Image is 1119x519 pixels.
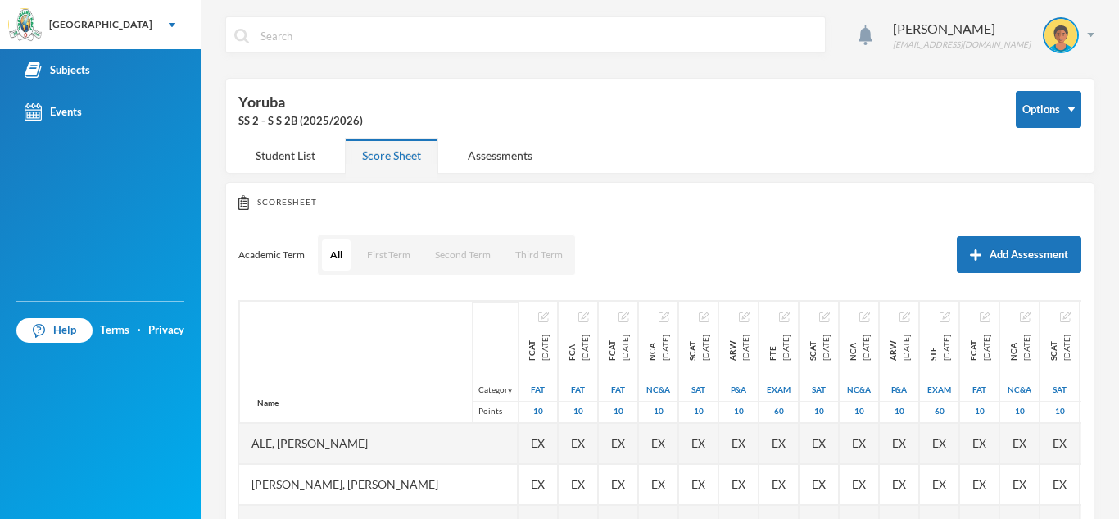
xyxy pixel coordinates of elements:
button: First Term [359,239,419,271]
div: First Term Exam [766,335,792,361]
div: 10 [880,401,918,422]
div: Second Continuous Assessment Test [806,335,832,361]
div: Assignment Research Work [726,335,752,361]
button: Edit Assessment [578,310,589,323]
img: edit [739,312,750,322]
div: 10 [840,401,878,422]
div: Second Assessment Test [1040,380,1079,401]
span: FCAT [605,335,618,361]
span: FCAT [967,335,980,361]
span: Student Exempted. [1053,476,1067,493]
div: 10 [519,401,557,422]
input: Search [259,17,817,54]
span: Student Exempted. [651,476,665,493]
div: 10 [719,401,758,422]
span: Student Exempted. [852,476,866,493]
img: edit [940,312,950,322]
span: Student Exempted. [732,476,745,493]
button: Edit Assessment [940,310,950,323]
div: 10 [559,401,597,422]
div: First Assessment Test [1080,380,1119,401]
div: First Assessment Test [599,380,637,401]
span: Student Exempted. [611,435,625,452]
span: Student Exempted. [972,476,986,493]
div: Notecheck And Attendance [1000,380,1039,401]
span: Student Exempted. [531,435,545,452]
img: edit [899,312,910,322]
div: 10 [800,401,838,422]
span: Student Exempted. [932,476,946,493]
img: logo [9,9,42,42]
div: 10 [599,401,637,422]
img: edit [779,312,790,322]
div: Note Checking And Attendance [1007,335,1033,361]
div: First Assessment Test [559,380,597,401]
span: Student Exempted. [772,435,786,452]
a: Help [16,318,93,343]
button: Edit Assessment [699,310,709,323]
div: [PERSON_NAME] [893,19,1031,39]
img: edit [578,312,589,322]
img: edit [659,312,669,322]
img: edit [859,312,870,322]
div: 10 [639,401,677,422]
button: Edit Assessment [899,310,910,323]
span: Student Exempted. [691,476,705,493]
div: Scoresheet [238,195,1081,210]
span: Student Exempted. [1053,435,1067,452]
img: edit [618,312,629,322]
button: Edit Assessment [819,310,830,323]
div: Note Checking And Attendance [646,335,672,361]
div: Yoruba [238,91,991,130]
button: Edit Assessment [659,310,669,323]
div: First Assessment Test [960,380,999,401]
div: Assessments [451,138,550,173]
span: SCAT [806,335,819,361]
div: [PERSON_NAME], [PERSON_NAME] [239,464,518,505]
span: Student Exempted. [852,435,866,452]
span: FTE [766,335,779,361]
span: ARW [886,335,899,361]
span: Student Exempted. [651,435,665,452]
button: Edit Assessment [1020,310,1031,323]
div: Category [472,380,518,401]
div: · [138,322,141,339]
div: 60 [759,401,798,422]
img: edit [699,312,709,322]
span: Student Exempted. [892,435,906,452]
span: SCAT [686,335,699,361]
img: edit [1060,312,1071,322]
button: Edit Assessment [1060,310,1071,323]
img: search [234,29,249,43]
img: STUDENT [1044,19,1077,52]
span: STE [926,335,940,361]
span: Student Exempted. [812,476,826,493]
button: Edit Assessment [739,310,750,323]
div: Score Sheet [345,138,438,173]
span: Student Exempted. [531,476,545,493]
div: [EMAIL_ADDRESS][DOMAIN_NAME] [893,39,1031,51]
div: 10 [1000,401,1039,422]
div: 10 [679,401,718,422]
span: Student Exempted. [1013,435,1026,452]
div: 60 [920,401,958,422]
div: Notecheck And Attendance [840,380,878,401]
div: Points [472,401,518,422]
div: First Continuous Assessment Test [967,335,993,361]
img: edit [980,312,990,322]
button: Second Term [427,239,499,271]
div: First Continuous Assessment Test [605,335,632,361]
span: Student Exempted. [932,435,946,452]
button: Edit Assessment [859,310,870,323]
button: Edit Assessment [779,310,790,323]
div: Second Term Exam [926,335,953,361]
span: Student Exempted. [892,476,906,493]
div: Notecheck And Attendance [639,380,677,401]
span: Student Exempted. [571,435,585,452]
div: [GEOGRAPHIC_DATA] [49,17,152,32]
div: Second Continuous Assessment Test [1047,335,1073,361]
span: Student Exempted. [732,435,745,452]
button: All [322,239,351,271]
div: 10 [960,401,999,422]
button: Edit Assessment [538,310,549,323]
